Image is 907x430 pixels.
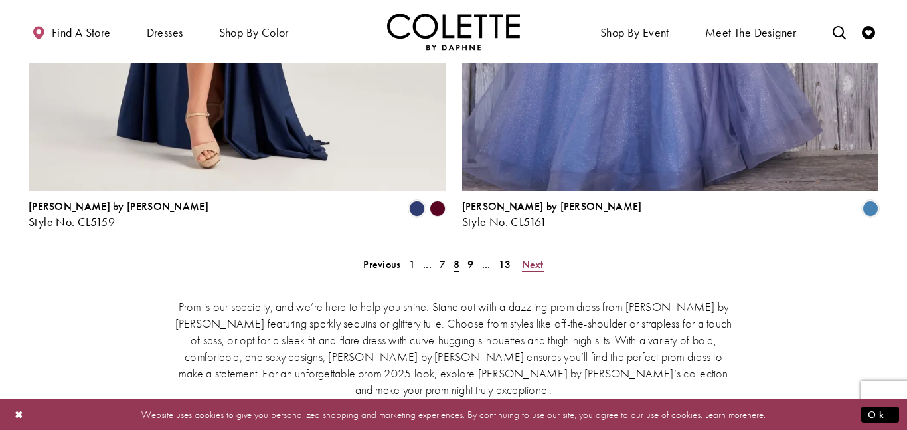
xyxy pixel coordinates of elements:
span: Meet the designer [705,26,797,39]
span: Previous [363,257,400,271]
a: Meet the designer [702,13,800,50]
span: Style No. CL5161 [462,214,547,229]
span: Find a store [52,26,111,39]
a: here [747,407,764,421]
span: 13 [499,257,511,271]
span: ... [423,257,432,271]
span: Style No. CL5159 [29,214,115,229]
button: Submit Dialog [861,406,899,423]
a: ... [478,255,495,274]
img: Colette by Daphne [387,13,520,50]
span: 9 [467,257,473,271]
span: Shop By Event [600,26,669,39]
span: Dresses [143,13,187,50]
p: Prom is our specialty, and we’re here to help you shine. Stand out with a dazzling prom dress fro... [171,298,736,398]
a: Toggle search [829,13,849,50]
a: ... [419,255,436,274]
a: 13 [495,255,515,274]
i: Steel Blue [863,201,878,217]
a: Find a store [29,13,114,50]
p: Website uses cookies to give you personalized shopping and marketing experiences. By continuing t... [96,405,811,423]
a: 7 [436,255,450,274]
span: 7 [440,257,446,271]
a: 1 [405,255,419,274]
div: Colette by Daphne Style No. CL5159 [29,201,208,229]
i: Navy Blue [409,201,425,217]
span: Dresses [147,26,183,39]
button: Close Dialog [8,403,31,426]
a: 9 [463,255,477,274]
span: Current page [450,255,463,274]
span: Next [522,257,544,271]
span: ... [482,257,491,271]
a: Visit Home Page [387,13,520,50]
span: Shop by color [216,13,292,50]
div: Colette by Daphne Style No. CL5161 [462,201,642,229]
span: [PERSON_NAME] by [PERSON_NAME] [462,199,642,213]
span: [PERSON_NAME] by [PERSON_NAME] [29,199,208,213]
span: Shop by color [219,26,289,39]
a: Check Wishlist [859,13,878,50]
a: Prev Page [359,255,404,274]
span: 8 [453,257,459,271]
i: Burgundy [430,201,446,217]
span: 1 [409,257,415,271]
a: Next Page [518,255,548,274]
span: Shop By Event [597,13,673,50]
